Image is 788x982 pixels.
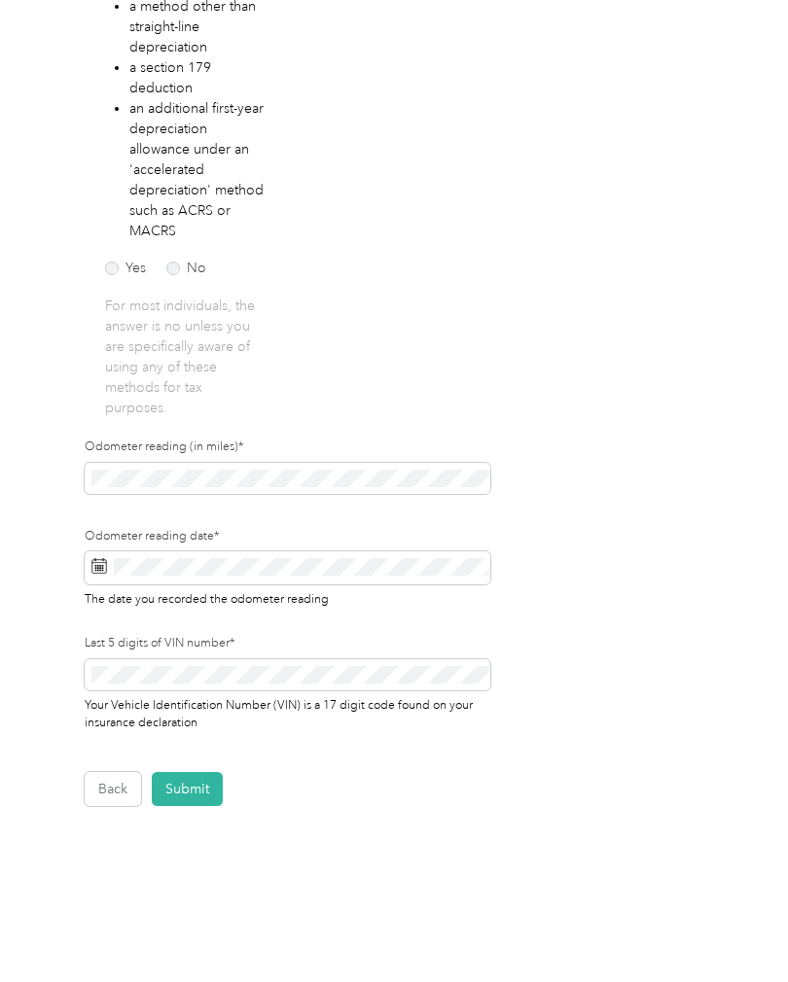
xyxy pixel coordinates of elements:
[85,635,490,652] label: Last 5 digits of VIN number*
[129,98,267,241] li: an additional first-year depreciation allowance under an 'accelerated depreciation' method such a...
[85,772,141,806] button: Back
[679,873,788,982] iframe: Everlance-gr Chat Button Frame
[85,438,490,456] label: Odometer reading (in miles)*
[85,694,473,729] span: Your Vehicle Identification Number (VIN) is a 17 digit code found on your insurance declaration
[152,772,223,806] button: Submit
[166,262,206,275] label: No
[105,296,266,418] p: For most individuals, the answer is no unless you are specifically aware of using any of these me...
[129,57,267,98] li: a section 179 deduction
[105,262,146,275] label: Yes
[85,588,329,607] span: The date you recorded the odometer reading
[85,528,490,545] label: Odometer reading date*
